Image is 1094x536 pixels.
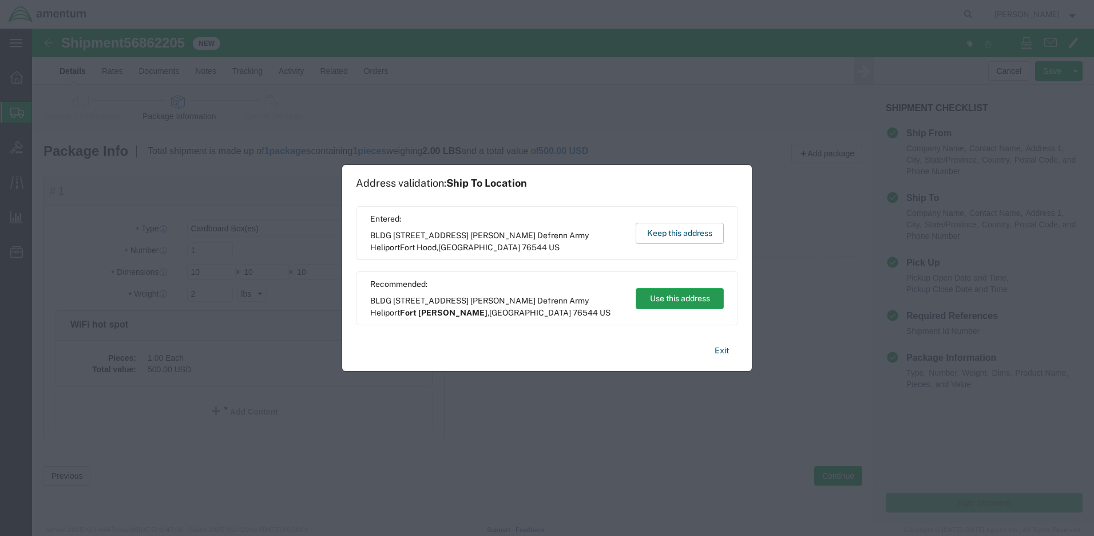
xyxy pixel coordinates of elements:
[522,243,547,252] span: 76544
[370,230,625,254] span: BLDG [STREET_ADDRESS] [PERSON_NAME] Defrenn Army Heliport ,
[400,308,487,317] span: Fort [PERSON_NAME]
[573,308,598,317] span: 76544
[549,243,560,252] span: US
[370,213,625,225] span: Entered:
[400,243,437,252] span: Fort Hood
[370,295,625,319] span: BLDG [STREET_ADDRESS] [PERSON_NAME] Defrenn Army Heliport ,
[636,288,724,309] button: Use this address
[438,243,520,252] span: [GEOGRAPHIC_DATA]
[489,308,571,317] span: [GEOGRAPHIC_DATA]
[705,341,738,361] button: Exit
[600,308,611,317] span: US
[446,177,527,189] span: Ship To Location
[636,223,724,244] button: Keep this address
[370,278,625,290] span: Recommended:
[356,177,527,190] h1: Address validation:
